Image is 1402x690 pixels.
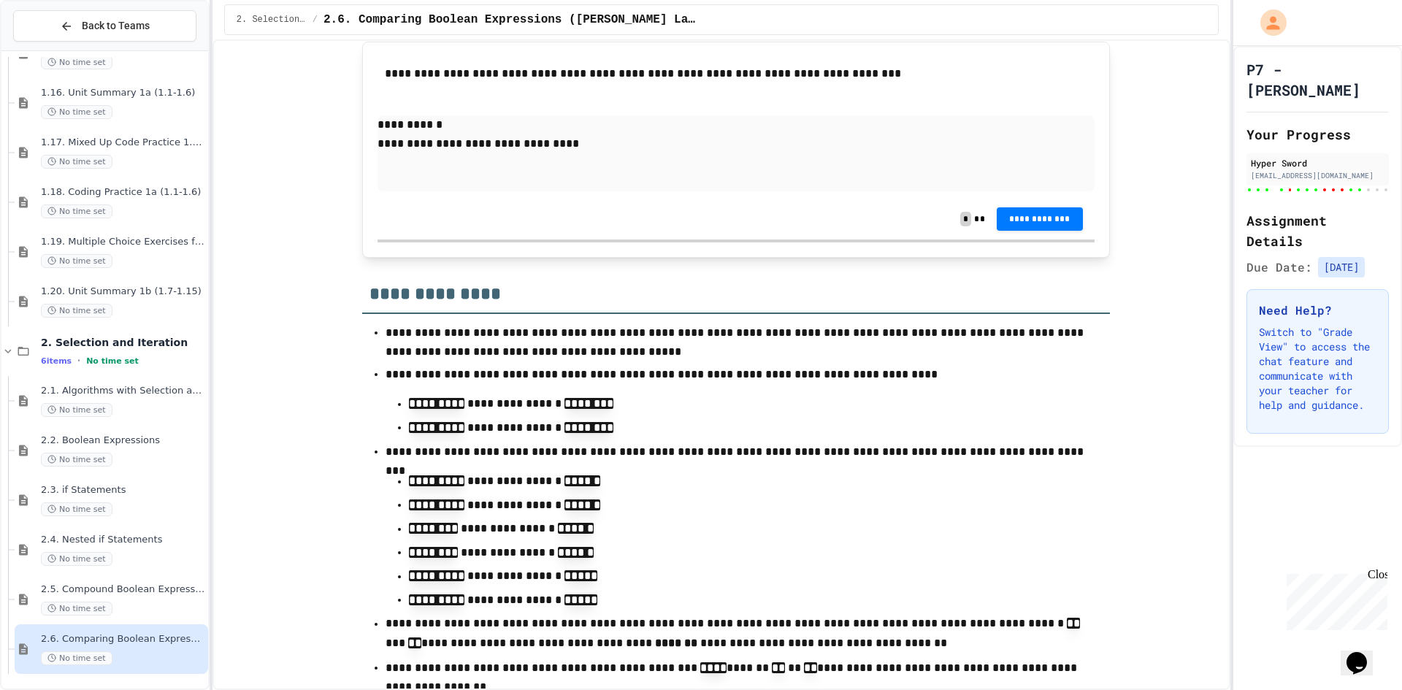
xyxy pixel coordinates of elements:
[41,155,112,169] span: No time set
[41,602,112,616] span: No time set
[77,355,80,367] span: •
[237,14,307,26] span: 2. Selection and Iteration
[41,87,205,99] span: 1.16. Unit Summary 1a (1.1-1.6)
[1259,302,1376,319] h3: Need Help?
[41,55,112,69] span: No time set
[41,186,205,199] span: 1.18. Coding Practice 1a (1.1-1.6)
[1246,258,1312,276] span: Due Date:
[41,304,112,318] span: No time set
[1259,325,1376,413] p: Switch to "Grade View" to access the chat feature and communicate with your teacher for help and ...
[41,453,112,467] span: No time set
[41,137,205,149] span: 1.17. Mixed Up Code Practice 1.1-1.6
[1341,632,1387,675] iframe: chat widget
[1251,156,1384,169] div: Hyper Sword
[41,583,205,596] span: 2.5. Compound Boolean Expressions
[41,385,205,397] span: 2.1. Algorithms with Selection and Repetition
[41,356,72,366] span: 6 items
[41,434,205,447] span: 2.2. Boolean Expressions
[13,10,196,42] button: Back to Teams
[41,204,112,218] span: No time set
[1246,210,1389,251] h2: Assignment Details
[323,11,697,28] span: 2.6. Comparing Boolean Expressions (De Morgan’s Laws)
[41,236,205,248] span: 1.19. Multiple Choice Exercises for Unit 1a (1.1-1.6)
[41,534,205,546] span: 2.4. Nested if Statements
[41,403,112,417] span: No time set
[41,336,205,349] span: 2. Selection and Iteration
[41,552,112,566] span: No time set
[41,502,112,516] span: No time set
[86,356,139,366] span: No time set
[1246,124,1389,145] h2: Your Progress
[41,633,205,645] span: 2.6. Comparing Boolean Expressions ([PERSON_NAME] Laws)
[41,651,112,665] span: No time set
[6,6,101,93] div: Chat with us now!Close
[41,484,205,497] span: 2.3. if Statements
[41,254,112,268] span: No time set
[82,18,150,34] span: Back to Teams
[1245,6,1290,39] div: My Account
[1246,59,1389,100] h1: P7 - [PERSON_NAME]
[1281,568,1387,630] iframe: chat widget
[1318,257,1365,277] span: [DATE]
[41,285,205,298] span: 1.20. Unit Summary 1b (1.7-1.15)
[41,105,112,119] span: No time set
[313,14,318,26] span: /
[1251,170,1384,181] div: [EMAIL_ADDRESS][DOMAIN_NAME]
